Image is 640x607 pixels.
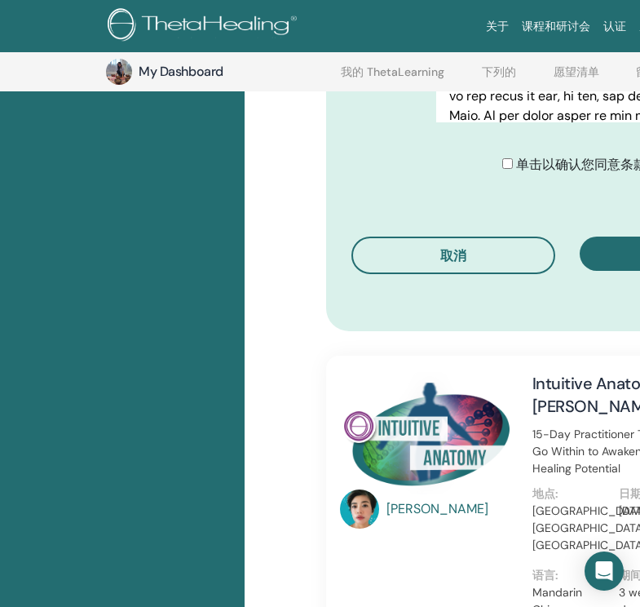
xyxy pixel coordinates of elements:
p: [GEOGRAPHIC_DATA], [GEOGRAPHIC_DATA], [GEOGRAPHIC_DATA] [532,503,609,554]
a: [PERSON_NAME] [386,499,516,519]
button: 取消 [351,237,555,274]
a: 认证 [597,11,633,42]
p: 语言: [532,567,609,584]
span: 取消 [440,247,466,264]
a: 愿望清单 [554,65,599,91]
img: logo.png [108,8,302,45]
img: Intuitive Anatomy [340,372,513,494]
img: default.jpg [106,59,132,85]
p: 地点: [532,485,609,503]
h3: My Dashboard [139,63,302,81]
img: default.jpg [340,490,379,529]
a: 关于 [479,11,515,42]
a: 我的 ThetaLearning [341,65,444,91]
a: 课程和研讨会 [515,11,597,42]
a: 下列的 [482,65,516,91]
div: Open Intercom Messenger [585,552,624,591]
